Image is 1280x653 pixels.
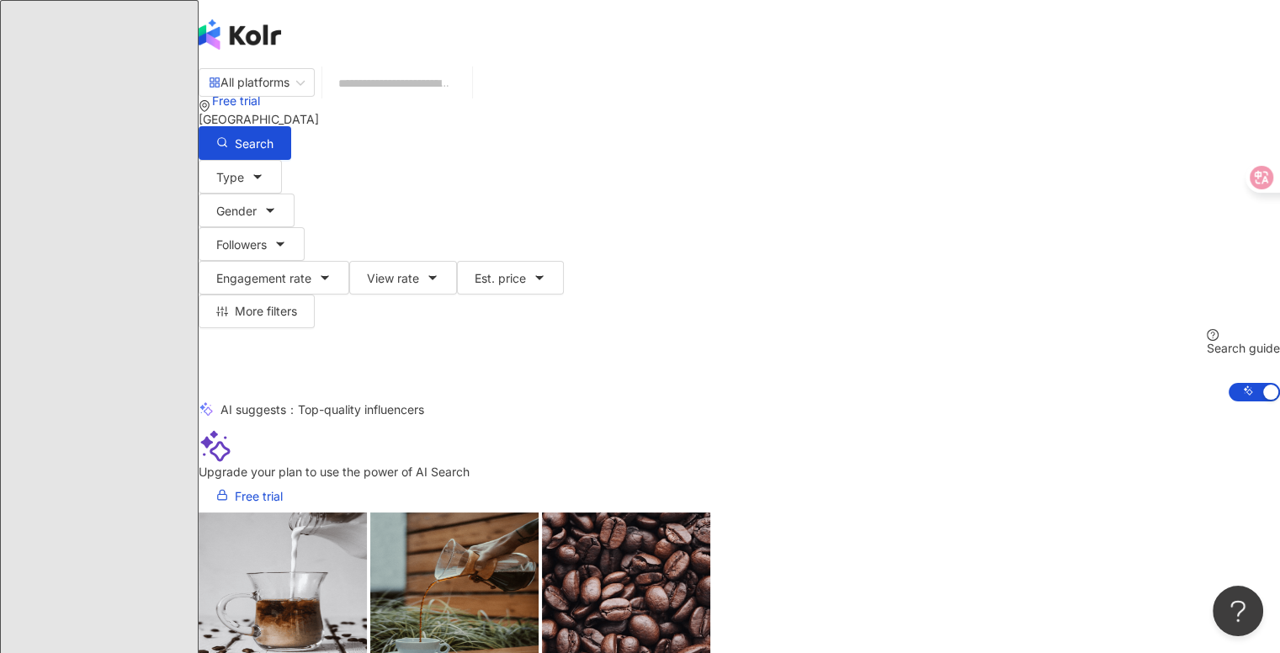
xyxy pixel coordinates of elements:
span: Top-quality influencers [298,402,424,417]
span: appstore [209,77,220,88]
div: AI suggests ： [220,403,424,417]
button: Gender [199,194,295,227]
button: Followers [199,227,305,261]
span: environment [199,100,210,112]
button: Search [199,126,291,160]
div: Upgrade your plan to use the power of AI Search [199,465,1280,479]
img: logo [199,19,281,50]
span: Followers [216,238,267,252]
span: Free trial [235,490,283,503]
button: Type [199,160,282,194]
button: View rate [349,261,457,295]
div: Search guide [1207,342,1280,355]
button: More filters [199,295,315,328]
div: All platforms [209,69,289,96]
div: [GEOGRAPHIC_DATA] [199,113,1280,126]
span: question-circle [1207,329,1219,341]
a: Free trial [199,479,300,512]
span: More filters [235,305,297,318]
span: Gender [216,204,257,218]
span: Search [235,137,274,151]
iframe: Help Scout Beacon - Open [1213,586,1263,636]
span: View rate [367,272,419,285]
span: Engagement rate [216,272,311,285]
span: Type [216,171,244,184]
button: Engagement rate [199,261,349,295]
span: Est. price [475,272,526,285]
button: Est. price [457,261,564,295]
